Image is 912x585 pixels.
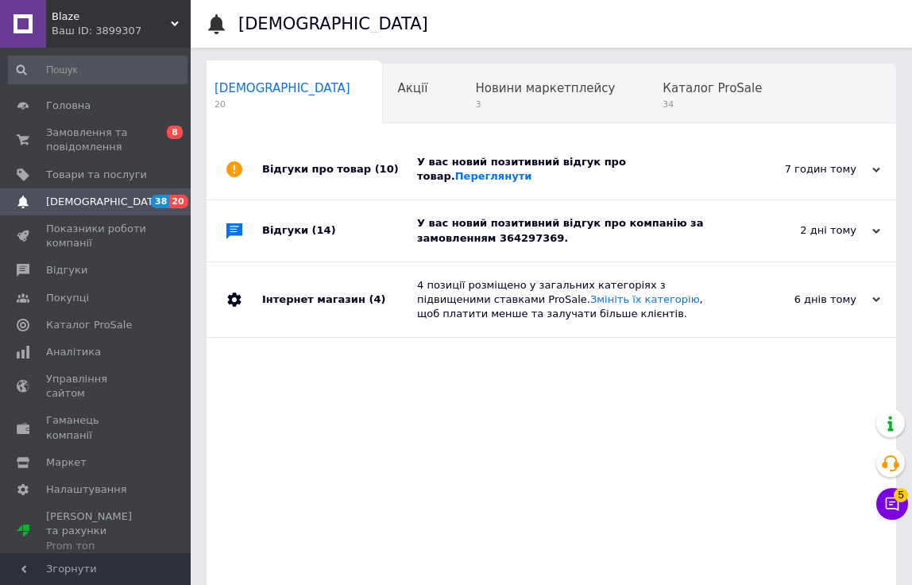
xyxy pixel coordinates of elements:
[375,163,399,175] span: (10)
[262,139,417,200] div: Відгуки про товар
[151,195,169,208] span: 38
[262,200,417,261] div: Відгуки
[262,262,417,338] div: Інтернет магазин
[590,293,700,305] a: Змініть їх категорію
[46,168,147,182] span: Товари та послуги
[475,99,615,110] span: 3
[721,292,880,307] div: 6 днів тому
[417,216,721,245] div: У вас новий позитивний відгук про компанію за замовленням 364297369.
[876,488,908,520] button: Чат з покупцем5
[46,413,147,442] span: Гаманець компанії
[894,488,908,502] span: 5
[46,345,101,359] span: Аналітика
[238,14,428,33] h1: [DEMOGRAPHIC_DATA]
[46,263,87,277] span: Відгуки
[721,223,880,238] div: 2 дні тому
[167,126,183,139] span: 8
[46,126,147,154] span: Замовлення та повідомлення
[417,278,721,322] div: 4 позиції розміщено у загальних категоріях з підвищеними ставками ProSale. , щоб платити менше та...
[663,99,762,110] span: 34
[214,99,350,110] span: 20
[46,222,147,250] span: Показники роботи компанії
[475,81,615,95] span: Новини маркетплейсу
[46,195,164,209] span: [DEMOGRAPHIC_DATA]
[417,155,721,184] div: У вас новий позитивний відгук про товар.
[46,291,89,305] span: Покупці
[455,170,532,182] a: Переглянути
[46,539,147,553] div: Prom топ
[52,24,191,38] div: Ваш ID: 3899307
[214,81,350,95] span: [DEMOGRAPHIC_DATA]
[663,81,762,95] span: Каталог ProSale
[721,162,880,176] div: 7 годин тому
[46,455,87,470] span: Маркет
[46,482,127,497] span: Налаштування
[312,224,336,236] span: (14)
[46,372,147,401] span: Управління сайтом
[46,318,132,332] span: Каталог ProSale
[369,293,385,305] span: (4)
[398,81,428,95] span: Акції
[52,10,171,24] span: Blaze
[169,195,187,208] span: 20
[8,56,187,84] input: Пошук
[46,509,147,553] span: [PERSON_NAME] та рахунки
[46,99,91,113] span: Головна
